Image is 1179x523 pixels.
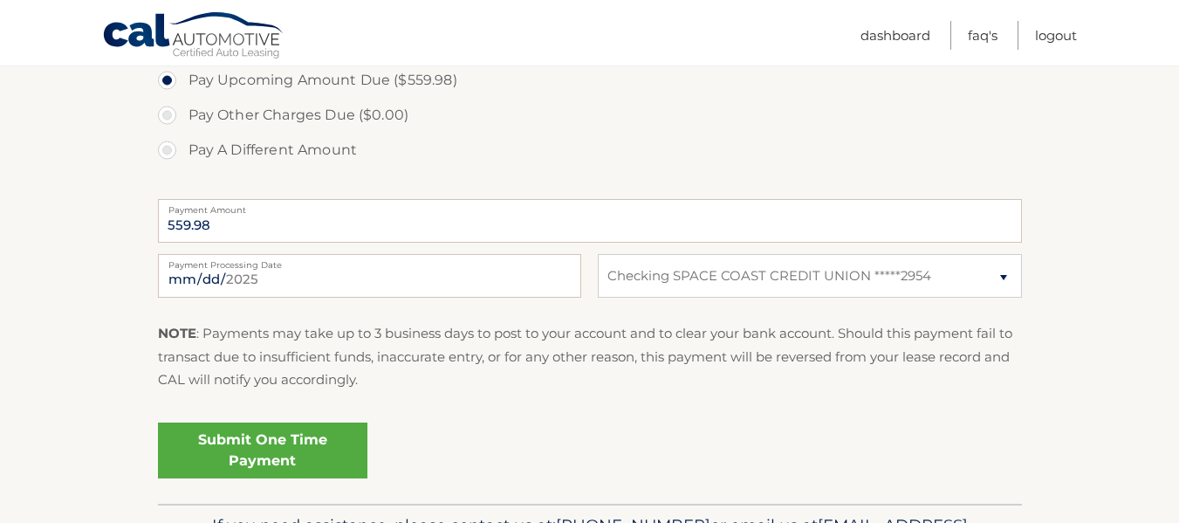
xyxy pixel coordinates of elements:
[158,199,1022,213] label: Payment Amount
[1035,21,1077,50] a: Logout
[968,21,997,50] a: FAQ's
[158,98,1022,133] label: Pay Other Charges Due ($0.00)
[158,322,1022,391] p: : Payments may take up to 3 business days to post to your account and to clear your bank account....
[158,199,1022,243] input: Payment Amount
[158,63,1022,98] label: Pay Upcoming Amount Due ($559.98)
[158,325,196,341] strong: NOTE
[158,133,1022,168] label: Pay A Different Amount
[102,11,285,62] a: Cal Automotive
[158,254,581,268] label: Payment Processing Date
[158,423,367,478] a: Submit One Time Payment
[158,254,581,298] input: Payment Date
[860,21,930,50] a: Dashboard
